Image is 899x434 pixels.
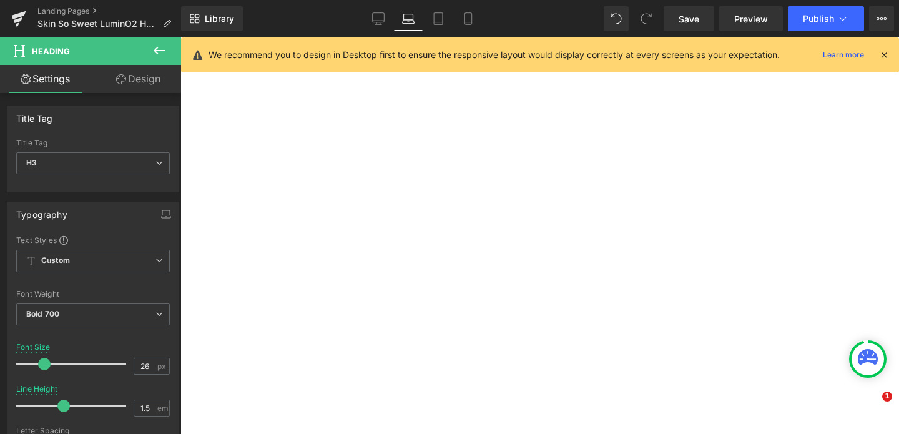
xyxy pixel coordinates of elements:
[16,235,170,245] div: Text Styles
[818,47,869,62] a: Learn more
[393,6,423,31] a: Laptop
[26,158,37,167] b: H3
[788,6,864,31] button: Publish
[205,13,234,24] span: Library
[32,46,70,56] span: Heading
[16,106,53,124] div: Title Tag
[363,6,393,31] a: Desktop
[41,255,70,266] b: Custom
[882,392,892,402] span: 1
[679,12,699,26] span: Save
[423,6,453,31] a: Tablet
[157,362,168,370] span: px
[857,392,887,422] iframe: Intercom live chat
[803,14,834,24] span: Publish
[634,6,659,31] button: Redo
[209,48,780,62] p: We recommend you to design in Desktop first to ensure the responsive layout would display correct...
[16,290,170,298] div: Font Weight
[37,19,157,29] span: Skin So Sweet LuminO2 Hydra-Lift $59.95
[16,139,170,147] div: Title Tag
[16,202,67,220] div: Typography
[93,65,184,93] a: Design
[604,6,629,31] button: Undo
[719,6,783,31] a: Preview
[453,6,483,31] a: Mobile
[16,385,57,393] div: Line Height
[734,12,768,26] span: Preview
[26,309,59,318] b: Bold 700
[16,343,51,352] div: Font Size
[869,6,894,31] button: More
[37,6,181,16] a: Landing Pages
[157,404,168,412] span: em
[181,6,243,31] a: New Library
